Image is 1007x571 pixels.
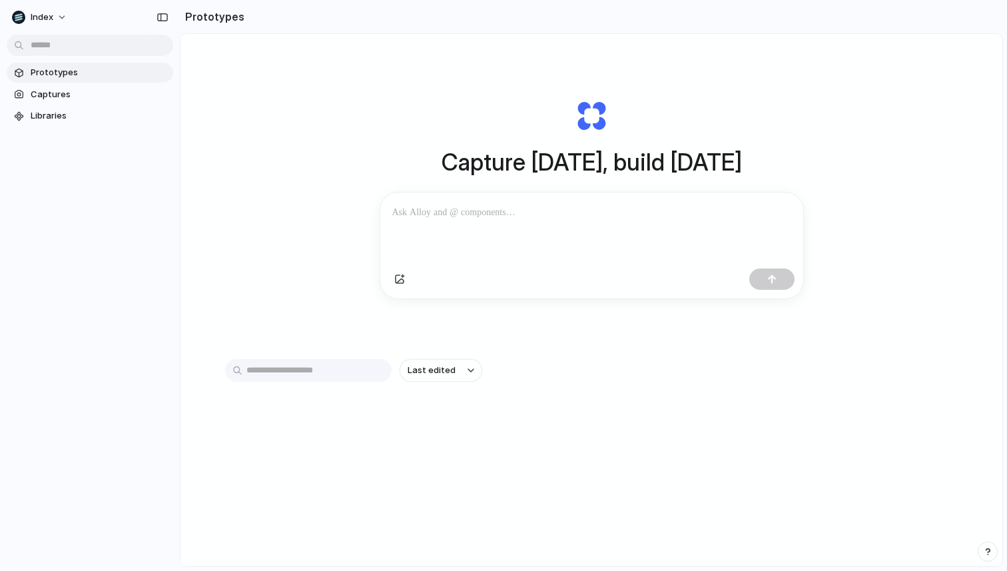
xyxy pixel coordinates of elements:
a: Prototypes [7,63,173,83]
span: Captures [31,88,168,101]
span: Index [31,11,53,24]
h1: Capture [DATE], build [DATE] [442,145,742,180]
span: Last edited [408,364,456,377]
a: Libraries [7,106,173,126]
span: Libraries [31,109,168,123]
button: Index [7,7,74,28]
h2: Prototypes [180,9,244,25]
a: Captures [7,85,173,105]
span: Prototypes [31,66,168,79]
button: Last edited [400,359,482,382]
